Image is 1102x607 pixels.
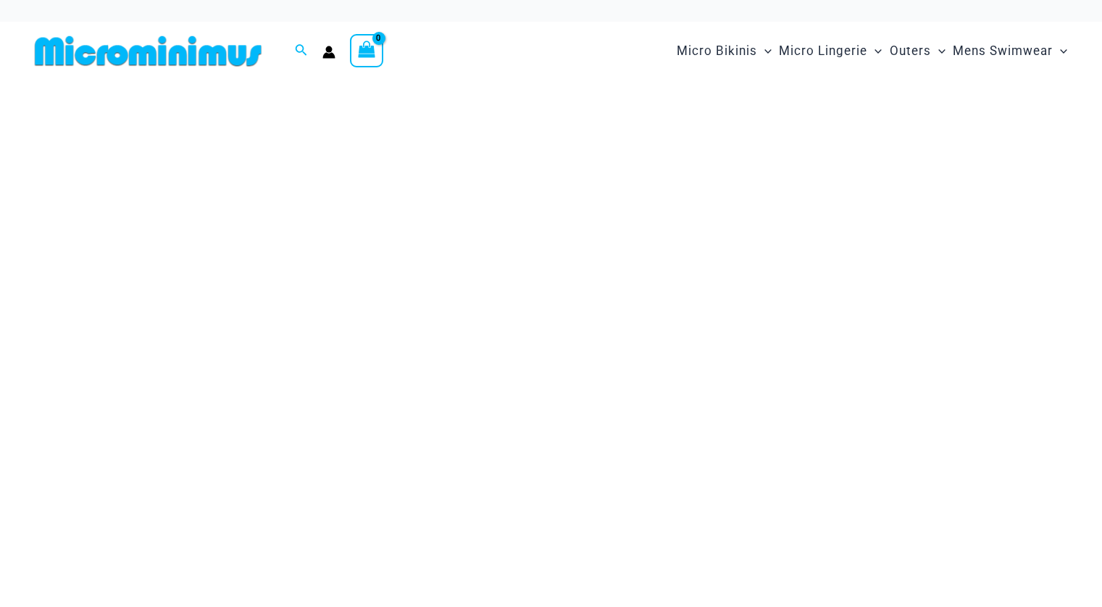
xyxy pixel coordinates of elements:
nav: Site Navigation [671,27,1073,75]
a: Mens SwimwearMenu ToggleMenu Toggle [949,29,1071,73]
span: Menu Toggle [867,33,882,70]
span: Micro Bikinis [677,33,757,70]
span: Menu Toggle [1053,33,1067,70]
a: Search icon link [295,42,308,60]
span: Menu Toggle [757,33,772,70]
a: OutersMenu ToggleMenu Toggle [886,29,949,73]
img: MM SHOP LOGO FLAT [29,35,267,67]
a: Micro BikinisMenu ToggleMenu Toggle [673,29,775,73]
span: Mens Swimwear [953,33,1053,70]
span: Menu Toggle [931,33,946,70]
a: Micro LingerieMenu ToggleMenu Toggle [775,29,885,73]
span: Micro Lingerie [779,33,867,70]
a: View Shopping Cart, empty [350,34,383,67]
span: Outers [890,33,931,70]
a: Account icon link [322,46,335,59]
